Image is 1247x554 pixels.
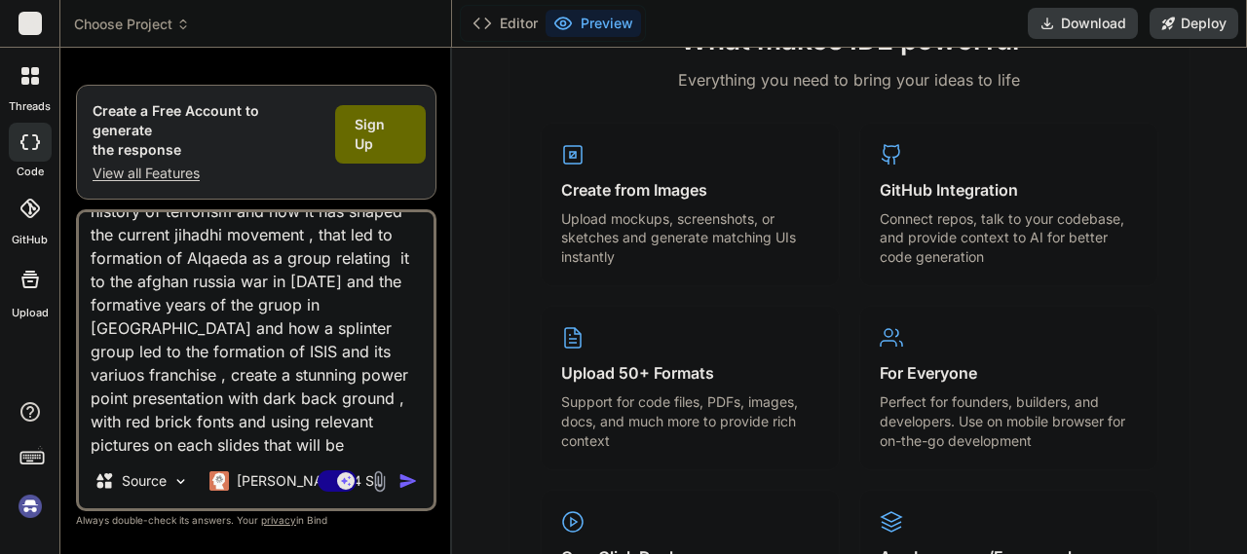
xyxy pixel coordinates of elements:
label: threads [9,98,51,115]
h4: GitHub Integration [880,178,1138,202]
button: Preview [546,10,641,37]
h4: For Everyone [880,361,1138,385]
p: Everything you need to bring your ideas to life [541,68,1158,92]
p: Always double-check its answers. Your in Bind [76,511,436,530]
label: Upload [12,305,49,321]
textarea: I need you to dive deep into history and look at the ancient histroy of terrorism , from the russ... [79,212,434,454]
label: code [17,164,44,180]
span: Sign Up [355,115,406,154]
p: Perfect for founders, builders, and developers. Use on mobile browser for on-the-go development [880,392,1138,450]
span: privacy [261,514,296,526]
img: signin [14,490,47,523]
img: Claude 4 Sonnet [209,471,229,491]
p: Source [122,471,167,491]
p: Connect repos, talk to your codebase, and provide context to AI for better code generation [880,209,1138,267]
img: Pick Models [172,473,189,490]
button: Editor [465,10,546,37]
img: icon [398,471,418,491]
img: attachment [368,470,391,493]
button: Deploy [1150,8,1238,39]
span: Choose Project [74,15,190,34]
h1: Create a Free Account to generate the response [93,101,320,160]
p: Support for code files, PDFs, images, docs, and much more to provide rich context [561,392,819,450]
p: View all Features [93,164,320,183]
button: Download [1028,8,1138,39]
label: GitHub [12,232,48,248]
p: Upload mockups, screenshots, or sketches and generate matching UIs instantly [561,209,819,267]
h4: Upload 50+ Formats [561,361,819,385]
h4: Create from Images [561,178,819,202]
p: [PERSON_NAME] 4 S.. [237,471,382,491]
